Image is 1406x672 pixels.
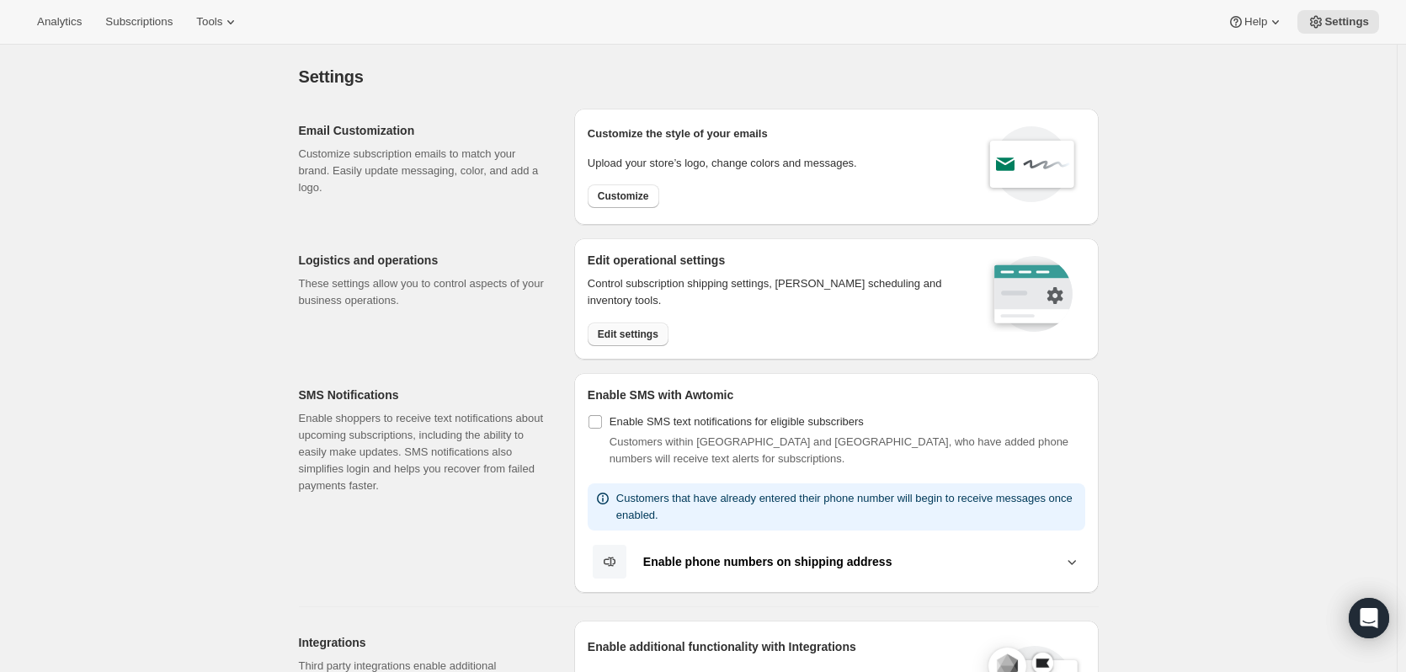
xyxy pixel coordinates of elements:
[610,415,864,428] span: Enable SMS text notifications for eligible subscribers
[1217,10,1294,34] button: Help
[588,323,668,346] button: Edit settings
[1324,15,1369,29] span: Settings
[299,252,547,269] h2: Logistics and operations
[37,15,82,29] span: Analytics
[299,634,547,651] h2: Integrations
[95,10,183,34] button: Subscriptions
[588,638,972,655] h2: Enable additional functionality with Integrations
[105,15,173,29] span: Subscriptions
[643,555,892,568] b: Enable phone numbers on shipping address
[598,189,649,203] span: Customize
[588,155,857,172] p: Upload your store’s logo, change colors and messages.
[610,435,1068,465] span: Customers within [GEOGRAPHIC_DATA] and [GEOGRAPHIC_DATA], who have added phone numbers will recei...
[588,275,964,309] p: Control subscription shipping settings, [PERSON_NAME] scheduling and inventory tools.
[616,490,1078,524] p: Customers that have already entered their phone number will begin to receive messages once enabled.
[196,15,222,29] span: Tools
[1244,15,1267,29] span: Help
[27,10,92,34] button: Analytics
[598,328,658,341] span: Edit settings
[299,387,547,403] h2: SMS Notifications
[299,275,547,309] p: These settings allow you to control aspects of your business operations.
[588,125,768,142] p: Customize the style of your emails
[588,252,964,269] h2: Edit operational settings
[1297,10,1379,34] button: Settings
[299,67,364,86] span: Settings
[299,146,547,196] p: Customize subscription emails to match your brand. Easily update messaging, color, and add a logo.
[588,544,1085,579] button: Enable phone numbers on shipping address
[186,10,249,34] button: Tools
[299,410,547,494] p: Enable shoppers to receive text notifications about upcoming subscriptions, including the ability...
[1349,598,1389,638] div: Open Intercom Messenger
[588,184,659,208] button: Customize
[588,387,1085,403] h2: Enable SMS with Awtomic
[299,122,547,139] h2: Email Customization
